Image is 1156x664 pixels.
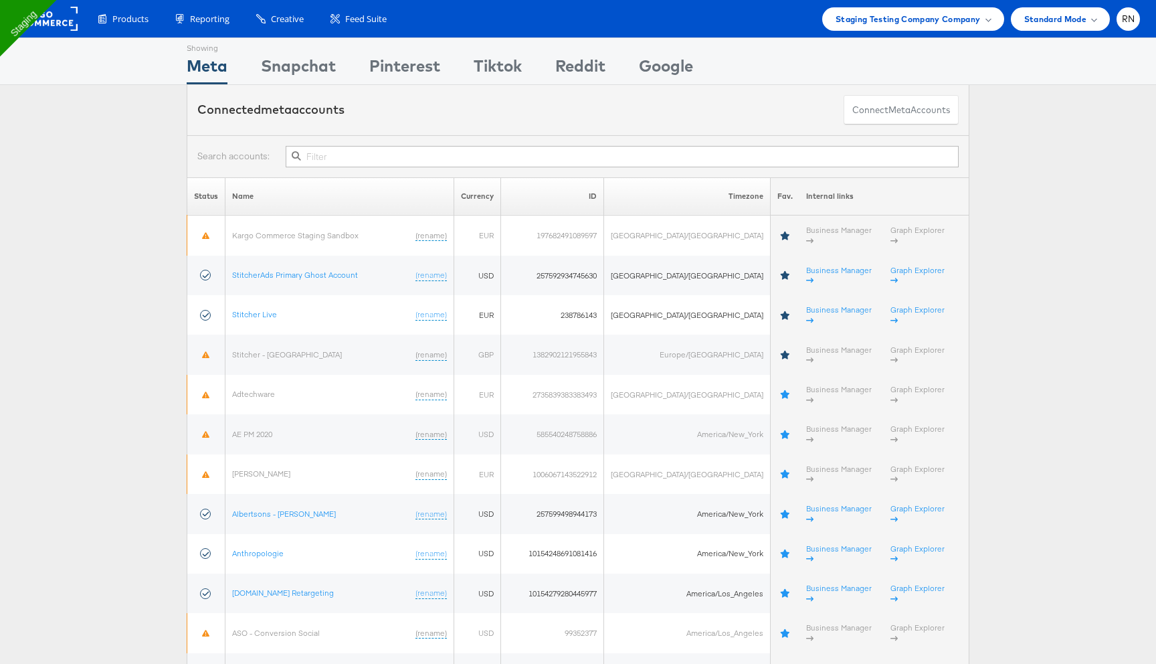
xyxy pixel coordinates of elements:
[415,628,447,639] a: (rename)
[454,494,501,533] td: USD
[454,177,501,216] th: Currency
[232,548,284,558] a: Anthropologie
[806,305,872,325] a: Business Manager
[232,349,342,359] a: Stitcher - [GEOGRAPHIC_DATA]
[190,13,229,25] span: Reporting
[415,429,447,440] a: (rename)
[604,534,771,574] td: America/New_York
[890,544,945,564] a: Graph Explorer
[806,225,872,246] a: Business Manager
[454,335,501,374] td: GBP
[890,265,945,286] a: Graph Explorer
[345,13,387,25] span: Feed Suite
[806,622,872,643] a: Business Manager
[501,454,604,494] td: 1006067143522912
[501,335,604,374] td: 1382902121955843
[806,344,872,365] a: Business Manager
[639,54,693,84] div: Google
[415,588,447,599] a: (rename)
[890,583,945,604] a: Graph Explorer
[454,375,501,414] td: EUR
[454,295,501,335] td: EUR
[474,54,522,84] div: Tiktok
[501,375,604,414] td: 2735839383383493
[415,389,447,400] a: (rename)
[555,54,605,84] div: Reddit
[232,270,358,280] a: StitcherAds Primary Ghost Account
[225,177,454,216] th: Name
[112,13,149,25] span: Products
[501,177,604,216] th: ID
[454,256,501,295] td: USD
[604,295,771,335] td: [GEOGRAPHIC_DATA]/[GEOGRAPHIC_DATA]
[844,95,959,125] button: ConnectmetaAccounts
[604,613,771,653] td: America/Los_Angeles
[187,177,225,216] th: Status
[501,216,604,256] td: 197682491089597
[836,12,981,26] span: Staging Testing Company Company
[232,469,290,479] a: [PERSON_NAME]
[271,13,304,25] span: Creative
[604,414,771,454] td: America/New_York
[890,424,945,444] a: Graph Explorer
[806,583,872,604] a: Business Manager
[415,230,447,242] a: (rename)
[232,588,334,598] a: [DOMAIN_NAME] Retargeting
[604,177,771,216] th: Timezone
[415,270,447,281] a: (rename)
[604,494,771,533] td: America/New_York
[454,574,501,613] td: USD
[232,389,275,399] a: Adtechware
[454,613,501,653] td: USD
[806,544,872,564] a: Business Manager
[604,375,771,414] td: [GEOGRAPHIC_DATA]/[GEOGRAPHIC_DATA]
[187,38,227,54] div: Showing
[232,508,336,518] a: Albertsons - [PERSON_NAME]
[415,548,447,560] a: (rename)
[806,265,872,286] a: Business Manager
[261,102,292,117] span: meta
[501,256,604,295] td: 257592934745630
[232,429,272,439] a: AE PM 2020
[890,503,945,524] a: Graph Explorer
[604,335,771,374] td: Europe/[GEOGRAPHIC_DATA]
[806,424,872,444] a: Business Manager
[454,454,501,494] td: EUR
[501,414,604,454] td: 585540248758886
[232,309,277,319] a: Stitcher Live
[806,503,872,524] a: Business Manager
[890,225,945,246] a: Graph Explorer
[415,508,447,519] a: (rename)
[888,104,910,116] span: meta
[501,295,604,335] td: 238786143
[890,384,945,405] a: Graph Explorer
[604,256,771,295] td: [GEOGRAPHIC_DATA]/[GEOGRAPHIC_DATA]
[415,469,447,480] a: (rename)
[501,534,604,574] td: 10154248691081416
[501,613,604,653] td: 99352377
[890,464,945,485] a: Graph Explorer
[232,628,320,638] a: ASO - Conversion Social
[415,349,447,361] a: (rename)
[369,54,440,84] div: Pinterest
[187,54,227,84] div: Meta
[890,305,945,325] a: Graph Explorer
[501,574,604,613] td: 10154279280445977
[806,464,872,485] a: Business Manager
[890,344,945,365] a: Graph Explorer
[806,384,872,405] a: Business Manager
[1122,15,1135,23] span: RN
[197,101,345,118] div: Connected accounts
[454,216,501,256] td: EUR
[232,230,359,240] a: Kargo Commerce Staging Sandbox
[454,414,501,454] td: USD
[261,54,336,84] div: Snapchat
[604,454,771,494] td: [GEOGRAPHIC_DATA]/[GEOGRAPHIC_DATA]
[604,216,771,256] td: [GEOGRAPHIC_DATA]/[GEOGRAPHIC_DATA]
[415,309,447,321] a: (rename)
[890,622,945,643] a: Graph Explorer
[604,574,771,613] td: America/Los_Angeles
[454,534,501,574] td: USD
[1024,12,1086,26] span: Standard Mode
[501,494,604,533] td: 257599498944173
